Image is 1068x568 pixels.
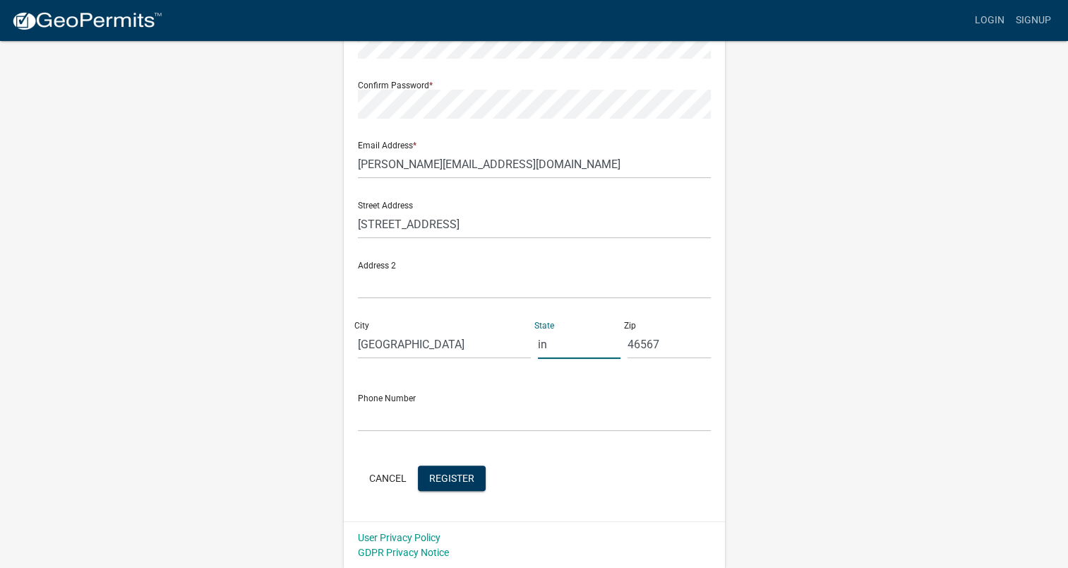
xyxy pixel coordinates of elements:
[358,547,449,558] a: GDPR Privacy Notice
[1010,7,1057,34] a: Signup
[969,7,1010,34] a: Login
[358,466,418,491] button: Cancel
[429,472,474,483] span: Register
[358,532,440,543] a: User Privacy Policy
[418,466,486,491] button: Register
